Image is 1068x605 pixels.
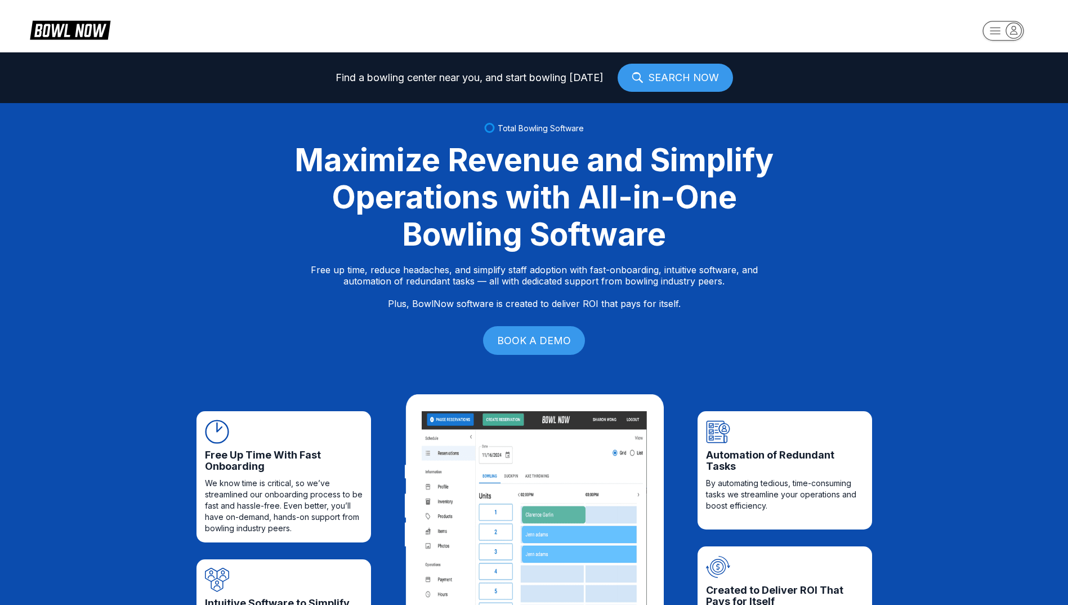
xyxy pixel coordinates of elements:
span: By automating tedious, time-consuming tasks we streamline your operations and boost efficiency. [706,478,864,511]
span: Total Bowling Software [498,123,584,133]
span: Automation of Redundant Tasks [706,450,864,472]
span: We know time is critical, so we’ve streamlined our onboarding process to be fast and hassle-free.... [205,478,363,534]
div: Maximize Revenue and Simplify Operations with All-in-One Bowling Software [281,141,788,253]
span: Find a bowling center near you, and start bowling [DATE] [336,72,604,83]
a: SEARCH NOW [618,64,733,92]
p: Free up time, reduce headaches, and simplify staff adoption with fast-onboarding, intuitive softw... [311,264,758,309]
span: Free Up Time With Fast Onboarding [205,450,363,472]
a: BOOK A DEMO [483,326,585,355]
